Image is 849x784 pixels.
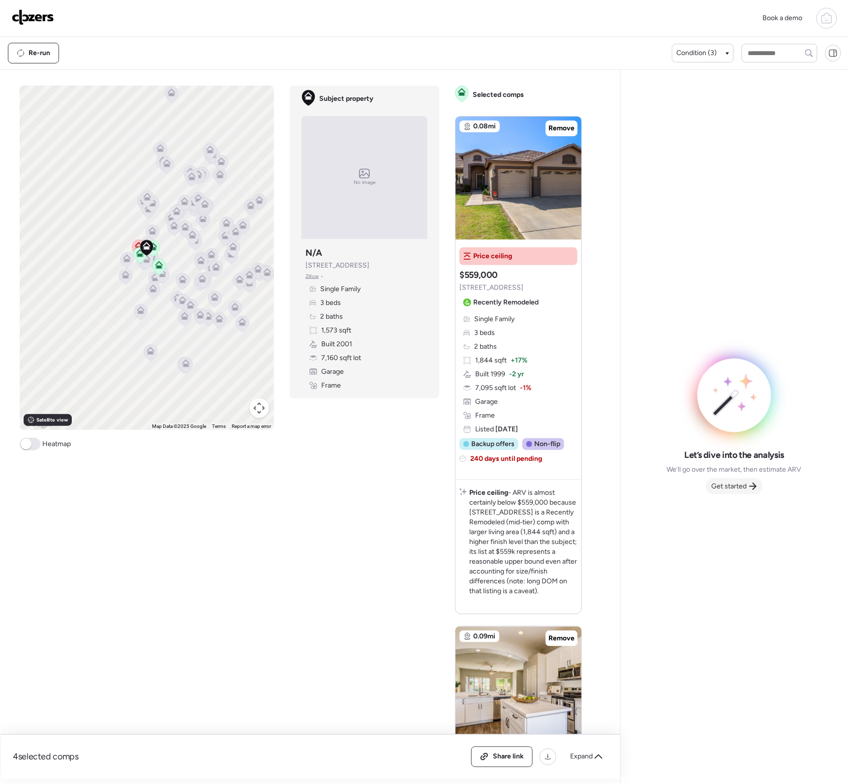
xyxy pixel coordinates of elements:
[667,465,802,475] span: We’ll go over the market, then estimate ARV
[520,383,531,393] span: -1%
[475,397,498,407] span: Garage
[469,488,508,497] strong: Price ceiling
[475,411,495,421] span: Frame
[320,298,341,308] span: 3 beds
[321,353,361,363] span: 7,160 sqft lot
[459,269,498,281] h3: $559,000
[763,14,803,22] span: Book a demo
[473,632,495,641] span: 0.09mi
[548,633,575,643] span: Remove
[534,439,560,449] span: Non-flip
[474,328,495,338] span: 3 beds
[249,398,269,418] button: Map camera controls
[321,272,323,280] span: •
[475,356,507,365] span: 1,844 sqft
[475,369,505,379] span: Built 1999
[232,423,271,429] a: Report a map error
[321,339,352,349] span: Built 2001
[321,381,341,391] span: Frame
[321,367,344,377] span: Garage
[474,314,515,324] span: Single Family
[473,298,539,307] span: Recently Remodeled
[473,90,524,100] span: Selected comps
[212,423,226,429] a: Terms (opens in new tab)
[36,416,68,424] span: Satellite view
[473,251,512,261] span: Price ceiling
[570,752,593,762] span: Expand
[29,48,50,58] span: Re-run
[548,123,575,133] span: Remove
[354,179,375,186] span: No image
[685,449,785,461] span: Let’s dive into the analysis
[22,417,55,430] a: Open this area in Google Maps (opens a new window)
[152,423,206,429] span: Map Data ©2025 Google
[320,284,361,294] span: Single Family
[493,752,524,762] span: Share link
[319,94,373,104] span: Subject property
[511,356,527,365] span: + 17%
[676,48,717,58] span: Condition (3)
[475,424,518,434] span: Listed
[321,326,351,335] span: 1,573 sqft
[712,482,747,491] span: Get started
[42,439,71,449] span: Heatmap
[471,439,515,449] span: Backup offers
[509,369,524,379] span: -2 yr
[22,417,55,430] img: Google
[473,121,496,131] span: 0.08mi
[494,425,518,433] span: [DATE]
[305,261,369,271] span: [STREET_ADDRESS]
[459,283,523,293] span: [STREET_ADDRESS]
[13,751,79,763] span: 4 selected comps
[469,488,577,596] p: - ARV is almost certainly below $559,000 because [STREET_ADDRESS] is a Recently Remodeled (mid‑ti...
[305,247,322,259] h3: N/A
[320,312,343,322] span: 2 baths
[305,272,319,280] span: Zillow
[470,454,542,464] span: 240 days until pending
[475,383,516,393] span: 7,095 sqft lot
[474,342,497,352] span: 2 baths
[12,9,54,25] img: Logo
